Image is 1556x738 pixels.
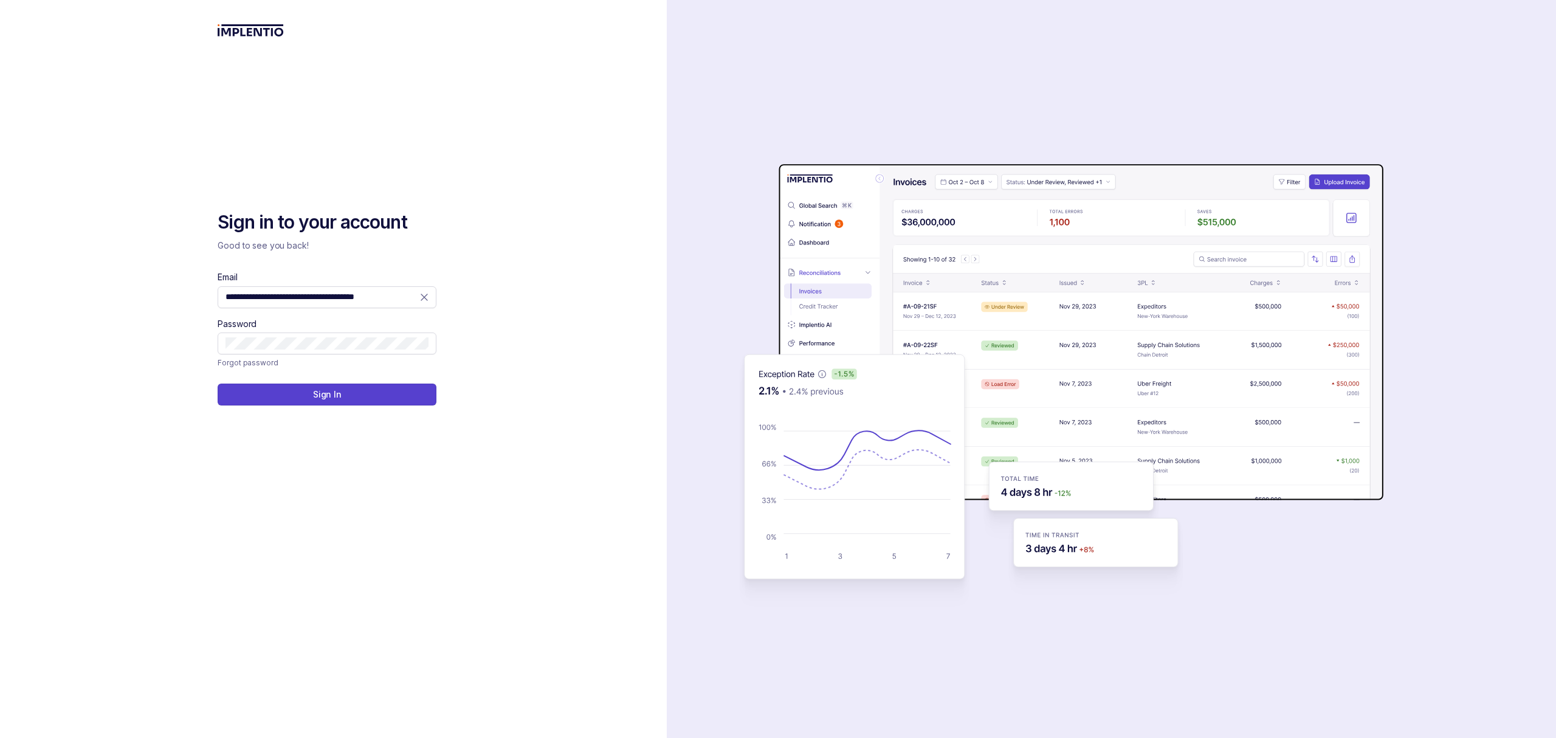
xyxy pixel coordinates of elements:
[218,318,256,330] label: Password
[218,357,278,369] a: Link Forgot password
[218,271,237,283] label: Email
[218,240,436,252] p: Good to see you back!
[218,357,278,369] p: Forgot password
[218,384,436,405] button: Sign In
[218,210,436,235] h2: Sign in to your account
[218,24,284,36] img: logo
[701,126,1388,612] img: signin-background.svg
[313,388,342,401] p: Sign In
